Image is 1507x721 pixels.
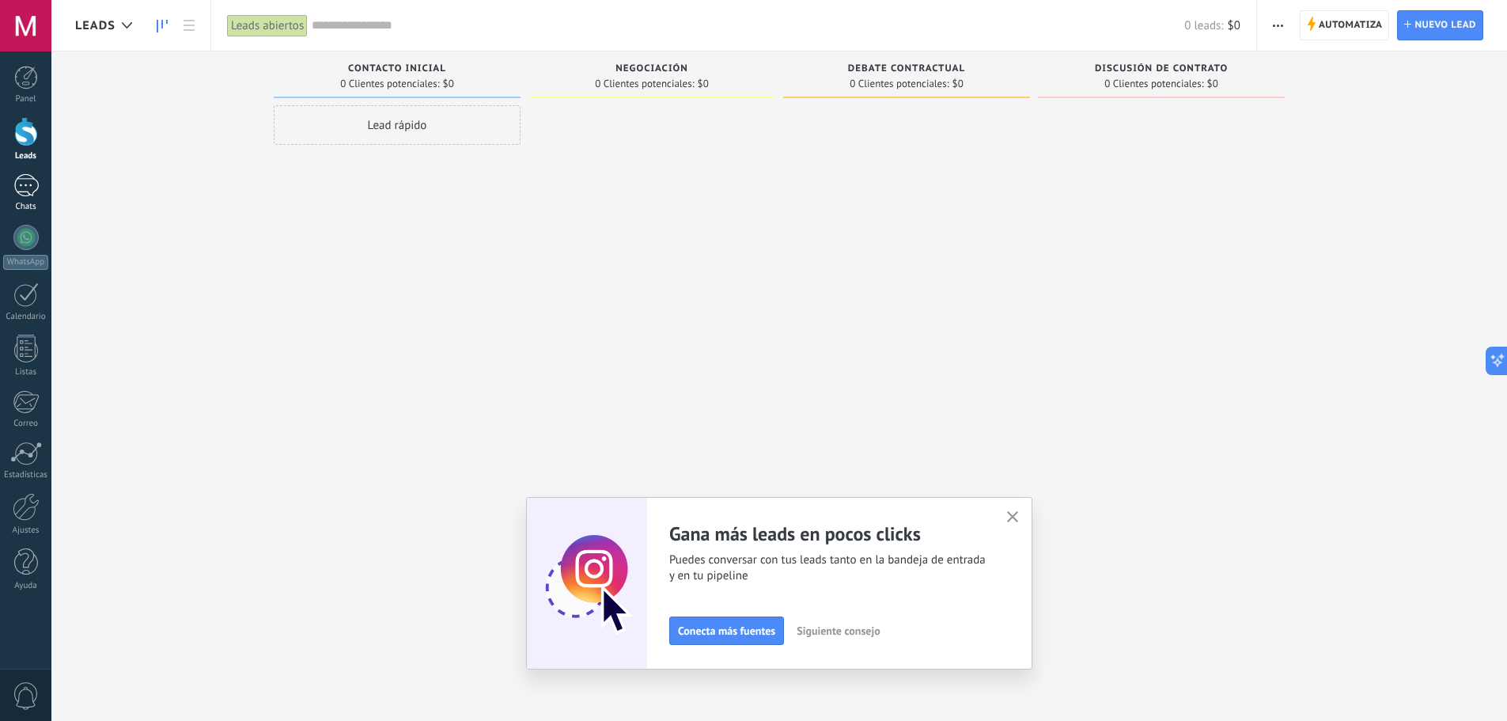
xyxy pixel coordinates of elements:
[1414,11,1476,40] span: Nuevo lead
[227,14,308,37] div: Leads abiertos
[3,312,49,322] div: Calendario
[3,526,49,536] div: Ajustes
[75,18,115,33] span: Leads
[3,94,49,104] div: Panel
[595,79,694,89] span: 0 Clientes potenciales:
[615,63,688,74] span: Negociación
[850,79,949,89] span: 0 Clientes potenciales:
[348,63,446,74] span: Contacto inicial
[536,63,767,77] div: Negociación
[789,619,887,643] button: Siguiente consejo
[282,63,513,77] div: Contacto inicial
[952,79,964,89] span: $0
[1228,18,1240,33] span: $0
[1184,18,1223,33] span: 0 leads:
[443,79,454,89] span: $0
[274,105,521,145] div: Lead rápido
[3,202,49,212] div: Chats
[1397,10,1483,40] a: Nuevo lead
[176,10,203,41] a: Lista
[3,470,49,480] div: Estadísticas
[791,63,1022,77] div: Debate contractual
[1104,79,1203,89] span: 0 Clientes potenciales:
[797,625,880,636] span: Siguiente consejo
[1300,10,1390,40] a: Automatiza
[698,79,709,89] span: $0
[1319,11,1383,40] span: Automatiza
[848,63,965,74] span: Debate contractual
[3,255,48,270] div: WhatsApp
[669,522,987,546] h2: Gana más leads en pocos clicks
[678,625,775,636] span: Conecta más fuentes
[1046,63,1277,77] div: Discusión de contrato
[1267,10,1289,40] button: Más
[3,419,49,429] div: Correo
[1207,79,1218,89] span: $0
[3,367,49,378] div: Listas
[3,151,49,161] div: Leads
[669,552,987,584] span: Puedes conversar con tus leads tanto en la bandeja de entrada y en tu pipeline
[3,581,49,591] div: Ayuda
[340,79,439,89] span: 0 Clientes potenciales:
[669,617,784,645] button: Conecta más fuentes
[1095,63,1228,74] span: Discusión de contrato
[149,10,176,41] a: Leads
